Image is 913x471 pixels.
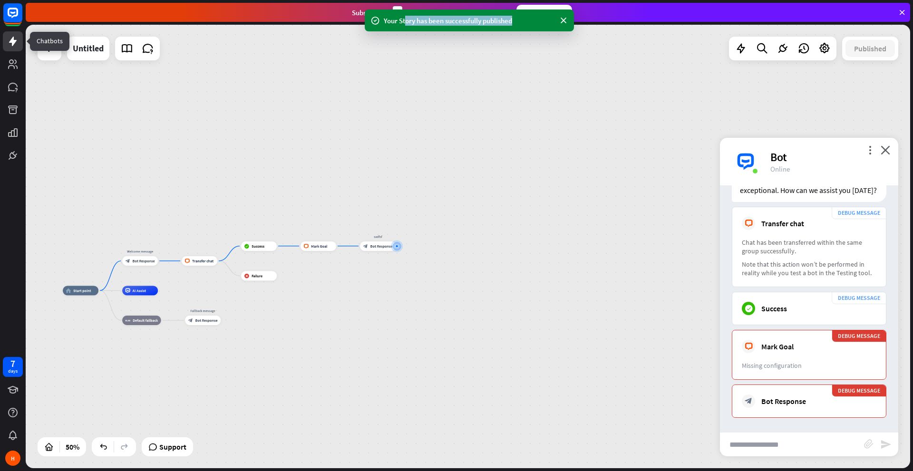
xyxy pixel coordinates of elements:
[63,439,82,454] div: 50%
[352,6,509,19] div: Subscribe in days to get your first month for $1
[159,439,186,454] span: Support
[244,244,250,249] i: block_success
[119,249,162,254] div: Welcome message
[742,394,755,408] i: block_bot_response
[865,145,874,154] i: more_vert
[195,318,218,323] span: Bot Response
[742,302,755,315] i: block_success
[761,219,804,228] div: Transfer chat
[516,5,572,20] div: Subscribe now
[761,396,806,406] div: Bot Response
[8,4,36,32] button: Open LiveChat chat widget
[304,244,309,249] i: block_livechat
[311,244,327,249] span: Mark Goal
[845,40,895,57] button: Published
[832,330,886,342] div: DEBUG MESSAGE
[252,244,264,249] span: Success
[770,150,887,164] div: Bot
[29,2,38,11] div: new message indicator
[393,6,402,19] div: 3
[880,439,892,450] i: send
[832,207,886,219] div: DEBUG MESSAGE
[10,359,15,368] div: 7
[133,288,146,293] span: AI Assist
[3,357,23,377] a: 7 days
[244,273,250,278] i: block_failure
[363,244,368,249] i: block_bot_response
[133,259,155,263] span: Bot Response
[742,340,755,353] i: block_livechat
[384,16,555,26] div: Your Story has been successfully published
[126,318,131,323] i: block_fallback
[357,234,399,239] div: sadfsf
[881,145,890,154] i: close
[185,259,190,263] i: block_livechat
[864,439,874,449] i: block_attachment
[188,318,193,323] i: block_bot_response
[761,342,794,351] div: Mark Goal
[126,259,130,263] i: block_bot_response
[742,238,876,277] div: Chat has been transferred within the same group successfully.
[73,288,91,293] span: Start point
[832,384,886,397] div: DEBUG MESSAGE
[761,304,787,313] div: Success
[66,288,71,293] i: home_2
[770,164,887,173] div: Online
[742,217,755,230] i: block_livechat
[252,273,262,278] span: Failure
[742,260,876,277] div: Note that this action won’t be performed in reality while you test a bot in the Testing tool.
[192,259,214,263] span: Transfer chat
[5,451,20,466] div: H
[742,361,876,370] div: Missing configuration
[370,244,393,249] span: Bot Response
[8,368,18,375] div: days
[73,37,104,60] div: Untitled
[182,308,224,313] div: Fallback message
[133,318,158,323] span: Default fallback
[832,292,886,304] div: DEBUG MESSAGE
